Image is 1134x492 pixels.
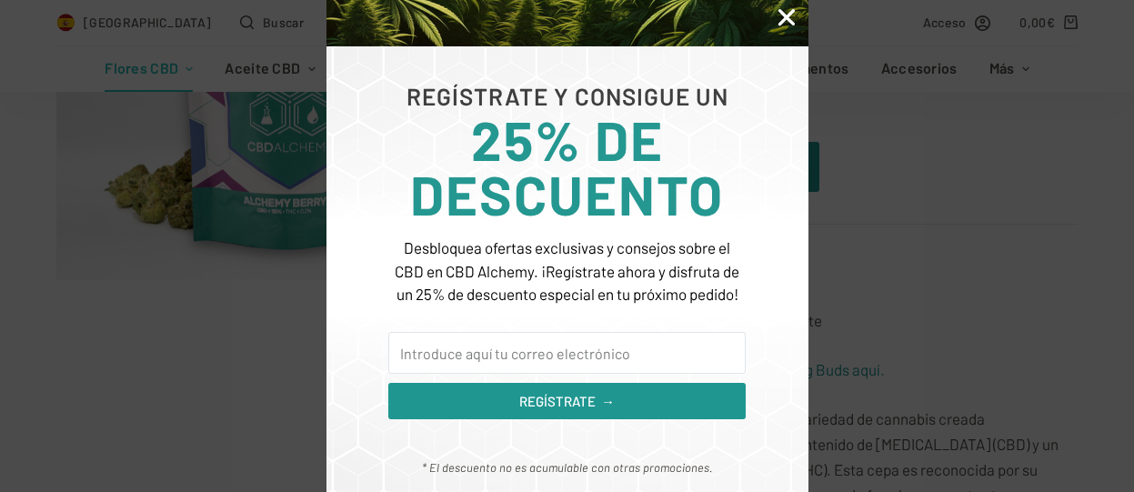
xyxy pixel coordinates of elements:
[422,460,713,475] em: * El descuento no es acumulable con otras promociones.
[388,112,745,221] h3: 25% DE DESCUENTO
[519,391,615,412] span: REGÍSTRATE →
[388,332,745,374] input: Introduce aquí tu correo electrónico
[388,85,745,107] h6: REGÍSTRATE Y CONSIGUE UN
[388,236,745,306] p: Desbloquea ofertas exclusivas y consejos sobre el CBD en CBD Alchemy. ¡Regístrate ahora y disfrut...
[388,383,745,419] button: REGÍSTRATE →
[775,5,798,29] a: Close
